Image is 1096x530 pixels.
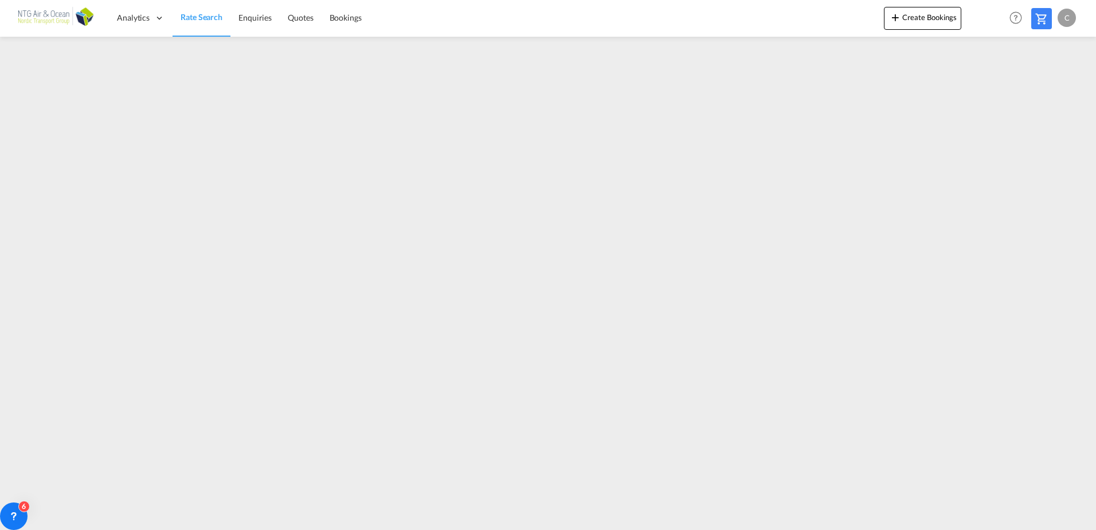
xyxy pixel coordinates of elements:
[17,5,95,31] img: af31b1c0b01f11ecbc353f8e72265e29.png
[330,13,362,22] span: Bookings
[1006,8,1031,29] div: Help
[1006,8,1025,28] span: Help
[1058,9,1076,27] div: C
[238,13,272,22] span: Enquiries
[288,13,313,22] span: Quotes
[117,12,150,24] span: Analytics
[181,12,222,22] span: Rate Search
[884,7,961,30] button: icon-plus 400-fgCreate Bookings
[888,10,902,24] md-icon: icon-plus 400-fg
